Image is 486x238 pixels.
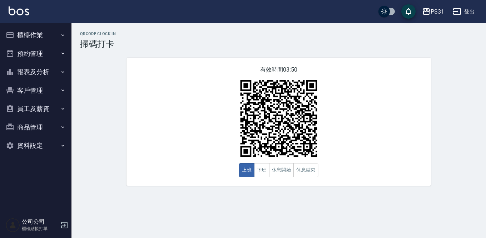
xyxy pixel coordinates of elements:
p: 櫃檯結帳打單 [22,225,58,232]
button: 商品管理 [3,118,69,137]
button: 休息結束 [293,163,318,177]
button: 客戶管理 [3,81,69,100]
button: save [401,4,416,19]
button: 員工及薪資 [3,99,69,118]
button: 櫃檯作業 [3,26,69,44]
button: 上班 [239,163,254,177]
div: PS31 [431,7,444,16]
button: 資料設定 [3,136,69,155]
img: Logo [9,6,29,15]
img: Person [6,218,20,232]
button: 休息開始 [269,163,294,177]
button: 預約管理 [3,44,69,63]
button: 登出 [450,5,477,18]
button: PS31 [419,4,447,19]
button: 報表及分析 [3,63,69,81]
h5: 公司公司 [22,218,58,225]
h2: QRcode Clock In [80,31,477,36]
div: 有效時間 03:50 [127,58,431,186]
button: 下班 [254,163,269,177]
h3: 掃碼打卡 [80,39,477,49]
